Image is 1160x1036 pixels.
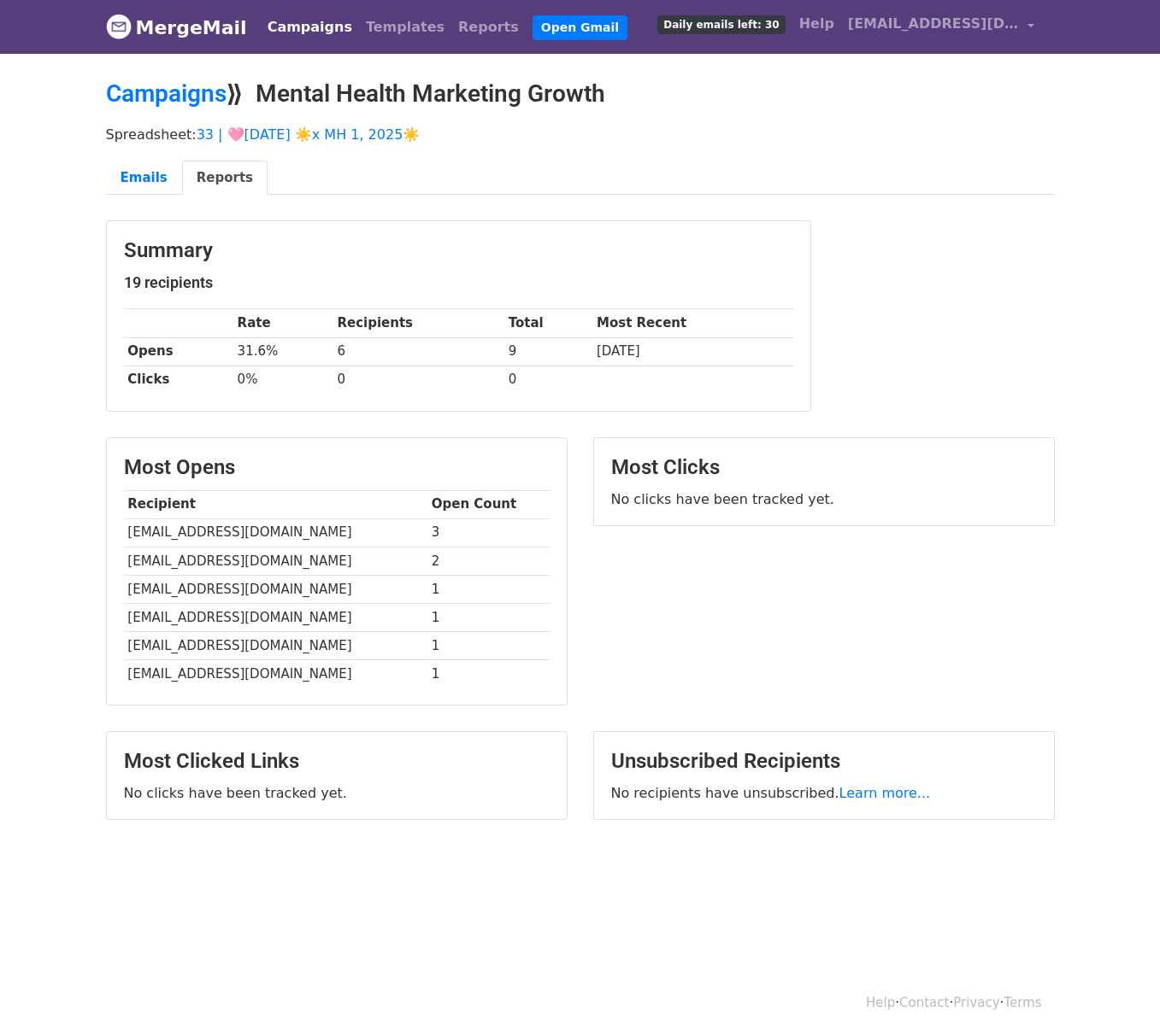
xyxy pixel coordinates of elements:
[182,161,268,196] a: Reports
[333,337,504,366] td: 6
[839,785,931,801] a: Learn more...
[106,14,132,39] img: MergeMail logo
[427,603,550,631] td: 1
[233,309,333,337] th: Rate
[792,7,841,41] a: Help
[124,490,427,518] th: Recipient
[651,7,792,41] a: Daily emails left: 30
[124,784,550,802] p: No clicks have been tracked yet.
[592,337,792,366] td: [DATE]
[233,337,333,366] td: 31.6%
[841,7,1041,47] a: [EMAIL_ADDRESS][DOMAIN_NAME]
[124,273,793,292] h5: 19 recipients
[106,79,227,108] a: Campaigns
[124,455,550,480] h3: Most Opens
[333,366,504,394] td: 0
[657,15,785,34] span: Daily emails left: 30
[1075,954,1160,1036] iframe: Chat Widget
[261,10,359,44] a: Campaigns
[611,784,1037,802] p: No recipients have unsubscribed.
[124,632,427,660] td: [EMAIL_ADDRESS][DOMAIN_NAME]
[106,161,182,196] a: Emails
[359,10,451,44] a: Templates
[197,126,421,143] a: 33 | 🩷[DATE] ☀️x MH 1, 2025☀️
[124,238,793,263] h3: Summary
[427,490,550,518] th: Open Count
[611,455,1037,480] h3: Most Clicks
[451,10,526,44] a: Reports
[611,490,1037,508] p: No clicks have been tracked yet.
[427,660,550,688] td: 1
[106,79,1055,108] h2: ⟫ Mental Health Marketing Growth
[124,603,427,631] td: [EMAIL_ADDRESS][DOMAIN_NAME]
[124,575,427,603] td: [EMAIL_ADDRESS][DOMAIN_NAME]
[427,547,550,575] td: 2
[504,366,592,394] td: 0
[953,995,999,1010] a: Privacy
[124,337,233,366] th: Opens
[866,995,895,1010] a: Help
[848,14,1019,34] span: [EMAIL_ADDRESS][DOMAIN_NAME]
[124,547,427,575] td: [EMAIL_ADDRESS][DOMAIN_NAME]
[427,632,550,660] td: 1
[504,337,592,366] td: 9
[124,366,233,394] th: Clicks
[233,366,333,394] td: 0%
[106,9,247,45] a: MergeMail
[124,749,550,774] h3: Most Clicked Links
[504,309,592,337] th: Total
[124,518,427,547] td: [EMAIL_ADDRESS][DOMAIN_NAME]
[333,309,504,337] th: Recipients
[899,995,949,1010] a: Contact
[106,126,1055,143] p: Spreadsheet:
[427,575,550,603] td: 1
[533,15,627,40] a: Open Gmail
[592,309,792,337] th: Most Recent
[1004,995,1041,1010] a: Terms
[611,749,1037,774] h3: Unsubscribed Recipients
[427,518,550,547] td: 3
[124,660,427,688] td: [EMAIL_ADDRESS][DOMAIN_NAME]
